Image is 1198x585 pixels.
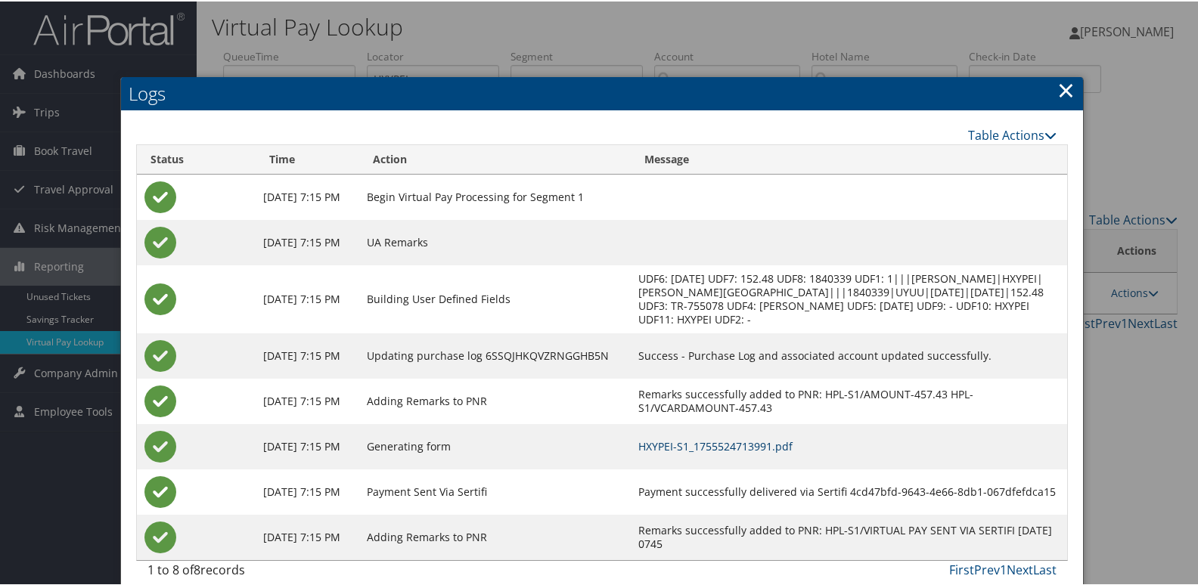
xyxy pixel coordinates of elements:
[359,422,631,468] td: Generating form
[121,76,1083,109] h2: Logs
[631,468,1067,513] td: Payment successfully delivered via Sertifi 4cd47bfd-9643-4e66-8db1-067dfefdca15
[631,144,1067,173] th: Message: activate to sort column ascending
[256,377,359,422] td: [DATE] 7:15 PM
[631,513,1067,559] td: Remarks successfully added to PNR: HPL-S1/VIRTUAL PAY SENT VIA SERTIFI [DATE] 0745
[1033,560,1057,577] a: Last
[256,264,359,332] td: [DATE] 7:15 PM
[1057,73,1075,104] a: Close
[968,125,1057,142] a: Table Actions
[359,332,631,377] td: Updating purchase log 6SSQJHKQVZRNGGHB5N
[949,560,974,577] a: First
[359,264,631,332] td: Building User Defined Fields
[631,377,1067,422] td: Remarks successfully added to PNR: HPL-S1/AMOUNT-457.43 HPL-S1/VCARDAMOUNT-457.43
[256,422,359,468] td: [DATE] 7:15 PM
[638,438,793,452] a: HXYPEI-S1_1755524713991.pdf
[256,173,359,218] td: [DATE] 7:15 PM
[1007,560,1033,577] a: Next
[974,560,1000,577] a: Prev
[194,560,200,577] span: 8
[256,468,359,513] td: [DATE] 7:15 PM
[256,332,359,377] td: [DATE] 7:15 PM
[256,144,359,173] th: Time: activate to sort column ascending
[359,218,631,264] td: UA Remarks
[359,173,631,218] td: Begin Virtual Pay Processing for Segment 1
[147,559,358,585] div: 1 to 8 of records
[359,513,631,559] td: Adding Remarks to PNR
[359,468,631,513] td: Payment Sent Via Sertifi
[631,264,1067,332] td: UDF6: [DATE] UDF7: 152.48 UDF8: 1840339 UDF1: 1|||[PERSON_NAME]|HXYPEI|[PERSON_NAME][GEOGRAPHIC_D...
[256,513,359,559] td: [DATE] 7:15 PM
[359,377,631,422] td: Adding Remarks to PNR
[256,218,359,264] td: [DATE] 7:15 PM
[359,144,631,173] th: Action: activate to sort column ascending
[137,144,256,173] th: Status: activate to sort column ascending
[1000,560,1007,577] a: 1
[631,332,1067,377] td: Success - Purchase Log and associated account updated successfully.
